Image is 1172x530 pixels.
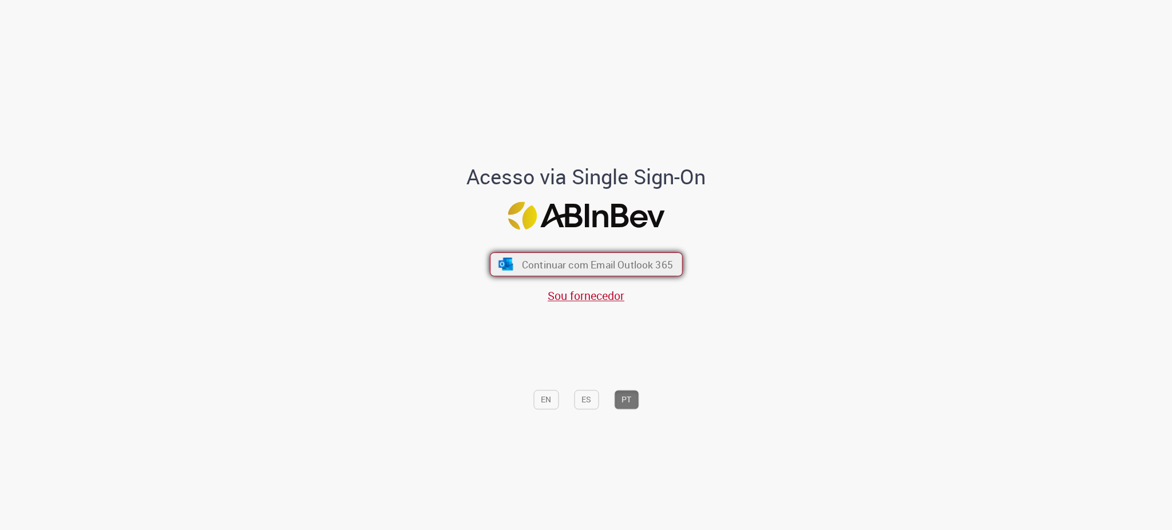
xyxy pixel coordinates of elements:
[533,390,559,409] button: EN
[427,165,745,188] h1: Acesso via Single Sign-On
[490,252,683,276] button: ícone Azure/Microsoft 360 Continuar com Email Outlook 365
[614,390,639,409] button: PT
[548,288,624,303] a: Sou fornecedor
[497,258,514,270] img: ícone Azure/Microsoft 360
[521,258,672,271] span: Continuar com Email Outlook 365
[508,202,664,230] img: Logo ABInBev
[574,390,599,409] button: ES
